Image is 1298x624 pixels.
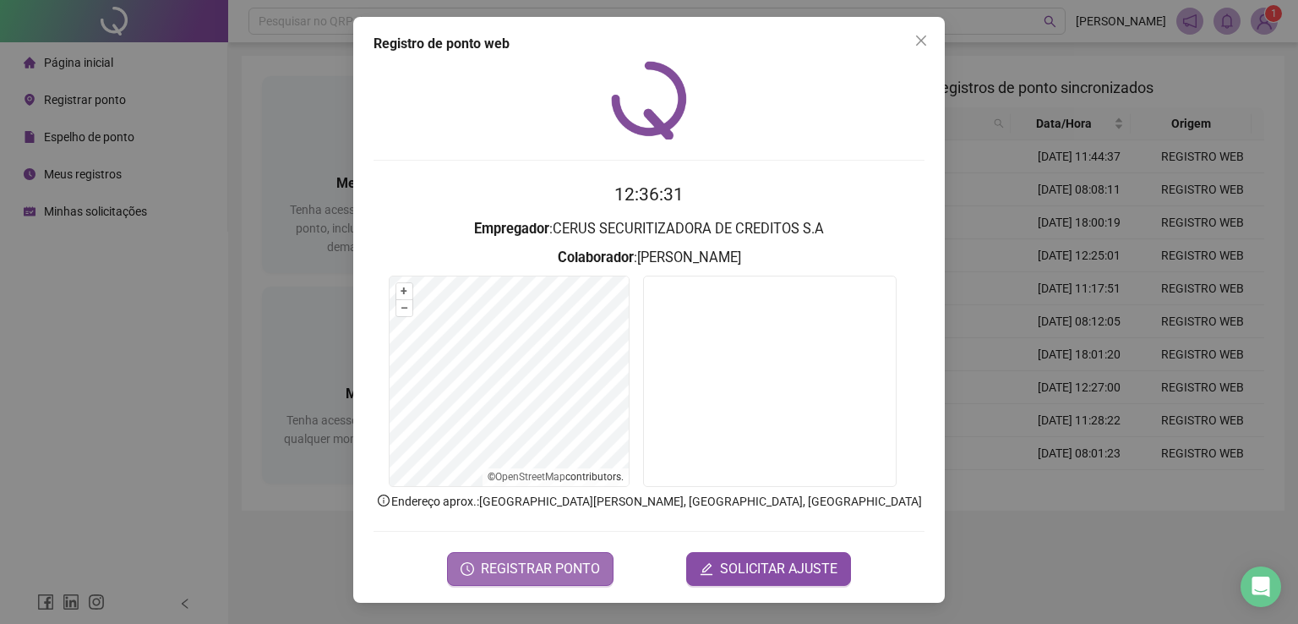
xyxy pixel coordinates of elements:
[396,300,412,316] button: –
[495,471,565,483] a: OpenStreetMap
[488,471,624,483] li: © contributors.
[611,61,687,140] img: QRPoint
[908,27,935,54] button: Close
[447,552,614,586] button: REGISTRAR PONTO
[376,493,391,508] span: info-circle
[481,559,600,579] span: REGISTRAR PONTO
[686,552,851,586] button: editSOLICITAR AJUSTE
[374,247,924,269] h3: : [PERSON_NAME]
[558,249,634,265] strong: Colaborador
[374,34,924,54] div: Registro de ponto web
[914,34,928,47] span: close
[374,492,924,511] p: Endereço aprox. : [GEOGRAPHIC_DATA][PERSON_NAME], [GEOGRAPHIC_DATA], [GEOGRAPHIC_DATA]
[396,283,412,299] button: +
[614,184,684,205] time: 12:36:31
[474,221,549,237] strong: Empregador
[374,218,924,240] h3: : CERUS SECURITIZADORA DE CREDITOS S.A
[700,562,713,576] span: edit
[720,559,837,579] span: SOLICITAR AJUSTE
[1241,567,1281,607] div: Open Intercom Messenger
[461,562,474,576] span: clock-circle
